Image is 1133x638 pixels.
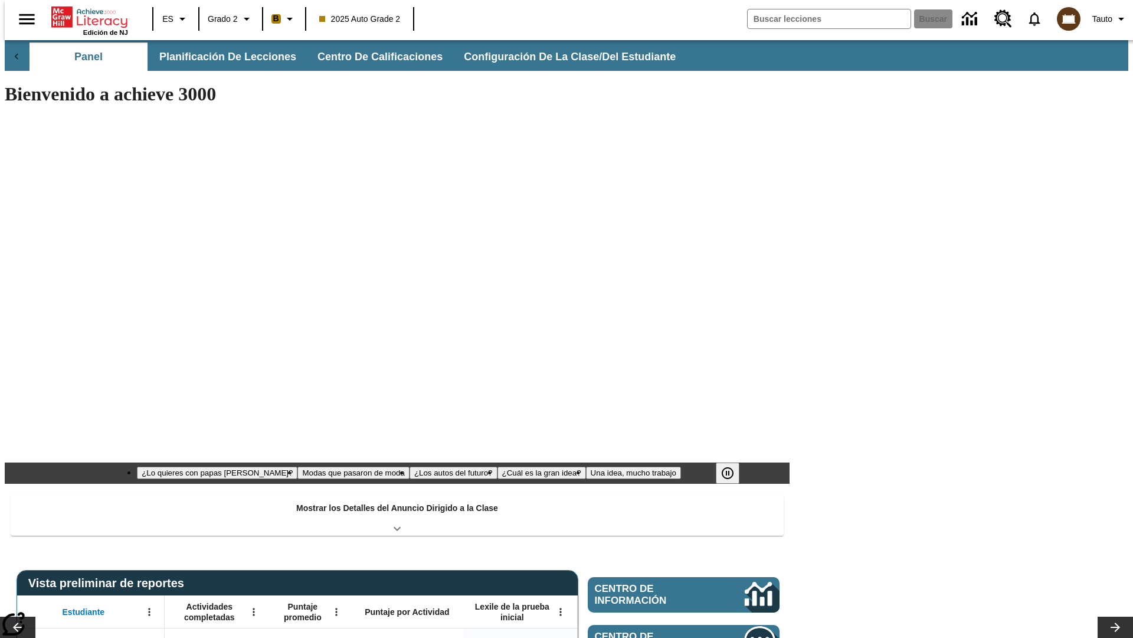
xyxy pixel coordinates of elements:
[297,467,409,479] button: Diapositiva 2 Modas que pasaron de moda
[51,4,128,36] div: Portada
[1098,617,1133,638] button: Carrusel de lecciones, seguir
[203,8,258,30] button: Grado: Grado 2, Elige un grado
[267,8,302,30] button: Boost El color de la clase es anaranjado claro. Cambiar el color de la clase.
[552,603,569,621] button: Abrir menú
[1088,8,1133,30] button: Perfil/Configuración
[595,583,705,607] span: Centro de información
[245,603,263,621] button: Abrir menú
[5,43,28,71] div: Pestañas anteriores
[454,43,685,71] button: Configuración de la clase/del estudiante
[308,43,452,71] button: Centro de calificaciones
[171,601,248,623] span: Actividades completadas
[469,601,555,623] span: Lexile de la prueba inicial
[162,13,173,25] span: ES
[319,13,401,25] span: 2025 Auto Grade 2
[748,9,911,28] input: Buscar campo
[365,607,449,617] span: Puntaje por Actividad
[51,5,128,29] a: Portada
[328,603,345,621] button: Abrir menú
[955,3,987,35] a: Centro de información
[28,43,686,71] div: Subbarra de navegación
[716,463,739,484] button: Pausar
[987,3,1019,35] a: Centro de recursos, Se abrirá en una pestaña nueva.
[9,2,44,37] button: Abrir el menú lateral
[1050,4,1088,34] button: Escoja un nuevo avatar
[208,13,238,25] span: Grado 2
[83,29,128,36] span: Edición de NJ
[410,467,497,479] button: Diapositiva 3 ¿Los autos del futuro?
[1057,7,1080,31] img: avatar image
[586,467,681,479] button: Diapositiva 5 Una idea, mucho trabajo
[28,577,190,590] span: Vista preliminar de reportes
[274,601,331,623] span: Puntaje promedio
[1019,4,1050,34] a: Notificaciones
[497,467,586,479] button: Diapositiva 4 ¿Cuál es la gran idea?
[11,495,784,536] div: Mostrar los Detalles del Anuncio Dirigido a la Clase
[296,502,498,515] p: Mostrar los Detalles del Anuncio Dirigido a la Clase
[150,43,306,71] button: Planificación de lecciones
[273,11,279,26] span: B
[1092,13,1112,25] span: Tauto
[716,463,751,484] div: Pausar
[5,40,1128,71] div: Subbarra de navegación
[5,83,790,105] h1: Bienvenido a achieve 3000
[137,467,297,479] button: Diapositiva 1 ¿Lo quieres con papas fritas?
[588,577,780,613] a: Centro de información
[63,607,105,617] span: Estudiante
[157,8,195,30] button: Lenguaje: ES, Selecciona un idioma
[30,43,148,71] button: Panel
[140,603,158,621] button: Abrir menú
